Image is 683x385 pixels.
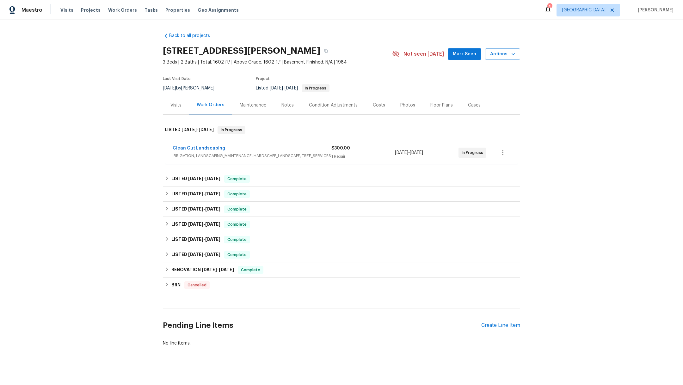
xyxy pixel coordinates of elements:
span: Complete [225,191,249,197]
span: Mark Seen [453,50,476,58]
div: LISTED [DATE]-[DATE]Complete [163,171,520,186]
h6: LISTED [171,236,220,243]
span: [DATE] [188,176,203,181]
span: Maestro [22,7,42,13]
span: [DATE] [395,150,408,155]
div: LISTED [DATE]-[DATE]Complete [163,202,520,217]
span: [PERSON_NAME] [635,7,674,13]
span: [DATE] [205,252,220,257]
div: LISTED [DATE]-[DATE]Complete [163,232,520,247]
span: Complete [225,221,249,228]
h6: LISTED [171,190,220,198]
span: Complete [238,267,263,273]
span: - [182,127,214,132]
div: Notes [281,102,294,108]
a: Back to all projects [163,33,224,39]
span: In Progress [218,127,245,133]
div: LISTED [DATE]-[DATE]Complete [163,186,520,202]
div: Photos [400,102,415,108]
span: [DATE] [202,267,217,272]
h6: LISTED [165,126,214,134]
span: Visits [60,7,73,13]
span: - [188,176,220,181]
span: [DATE] [188,192,203,196]
span: Listed [256,86,329,90]
div: Costs [373,102,385,108]
span: Projects [81,7,101,13]
span: [DATE] [188,207,203,211]
span: - [395,150,423,156]
span: Complete [225,176,249,182]
div: LISTED [DATE]-[DATE]Complete [163,247,520,262]
button: Copy Address [320,45,332,57]
span: [DATE] [285,86,298,90]
h6: LISTED [171,221,220,228]
span: [DATE] [205,192,220,196]
h2: [STREET_ADDRESS][PERSON_NAME] [163,48,320,54]
span: Tasks [145,8,158,12]
span: In Progress [462,150,486,156]
span: - [188,252,220,257]
div: Floor Plans [430,102,453,108]
span: IRRIGATION, LANDSCAPING_MAINTENANCE, HARDSCAPE_LANDSCAPE, TREE_SERVICES [173,153,331,159]
span: [DATE] [188,237,203,241]
span: [GEOGRAPHIC_DATA] [562,7,606,13]
span: [DATE] [205,176,220,181]
span: Complete [225,236,249,243]
span: [DATE] [188,252,203,257]
div: by [PERSON_NAME] [163,84,222,92]
span: - [188,192,220,196]
h6: LISTED [171,251,220,259]
span: Not seen [DATE] [403,51,444,57]
span: - [188,222,220,226]
button: Actions [485,48,520,60]
div: Visits [170,102,182,108]
h6: LISTED [171,205,220,213]
span: In Progress [302,86,329,90]
span: Properties [165,7,190,13]
div: Cases [468,102,481,108]
div: 1 Repair [331,153,395,160]
div: Maintenance [240,102,266,108]
div: BRN Cancelled [163,278,520,293]
div: 3 [547,4,552,10]
div: No line items. [163,340,520,346]
div: LISTED [DATE]-[DATE]Complete [163,217,520,232]
span: 3 Beds | 2 Baths | Total: 1602 ft² | Above Grade: 1602 ft² | Basement Finished: N/A | 1984 [163,59,392,65]
span: [DATE] [163,86,176,90]
h2: Pending Line Items [163,311,481,340]
span: [DATE] [205,222,220,226]
div: RENOVATION [DATE]-[DATE]Complete [163,262,520,278]
span: Cancelled [185,282,209,288]
span: [DATE] [199,127,214,132]
span: - [202,267,234,272]
span: Complete [225,206,249,212]
span: [DATE] [219,267,234,272]
span: - [270,86,298,90]
span: Work Orders [108,7,137,13]
h6: BRN [171,281,181,289]
span: Complete [225,252,249,258]
span: Actions [490,50,515,58]
span: Last Visit Date [163,77,191,81]
span: [DATE] [410,150,423,155]
span: Project [256,77,270,81]
span: - [188,207,220,211]
span: Geo Assignments [198,7,239,13]
span: - [188,237,220,241]
span: [DATE] [270,86,283,90]
span: [DATE] [188,222,203,226]
h6: LISTED [171,175,220,183]
span: [DATE] [182,127,197,132]
div: Work Orders [197,102,225,108]
span: $300.00 [331,146,350,150]
button: Mark Seen [448,48,481,60]
a: Clean Cut Landscaping [173,146,225,150]
span: [DATE] [205,237,220,241]
h6: RENOVATION [171,266,234,274]
span: [DATE] [205,207,220,211]
div: Condition Adjustments [309,102,358,108]
div: LISTED [DATE]-[DATE]In Progress [163,120,520,140]
div: Create Line Item [481,322,520,328]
